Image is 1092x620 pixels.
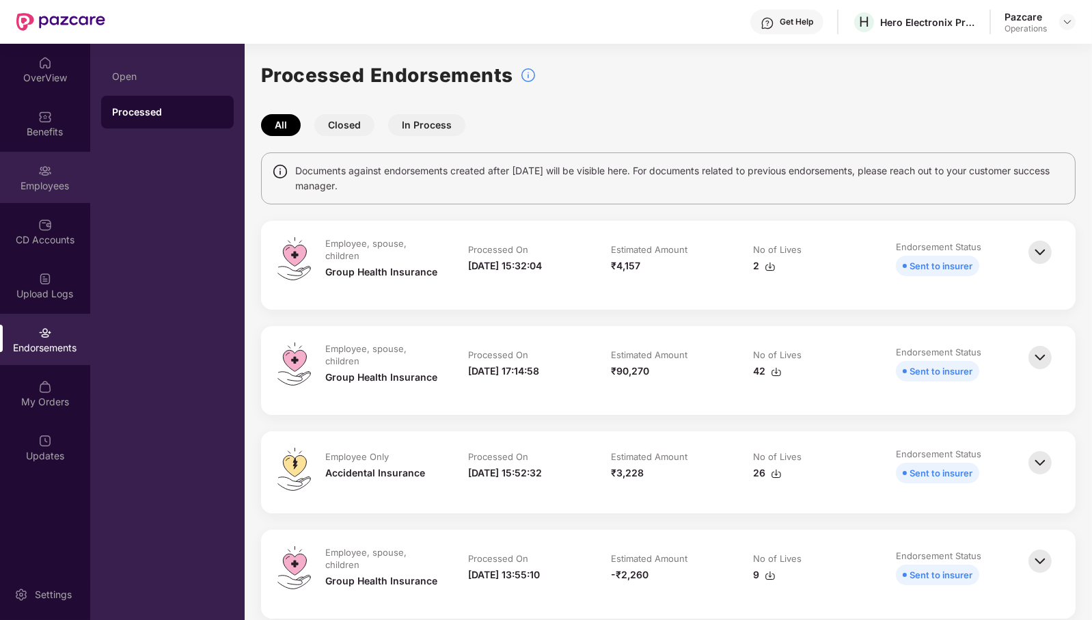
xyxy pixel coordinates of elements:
[611,567,649,582] div: -₹2,260
[16,13,105,31] img: New Pazcare Logo
[272,163,288,180] img: svg+xml;base64,PHN2ZyBpZD0iSW5mbyIgeG1sbnM9Imh0dHA6Ly93d3cudzMub3JnLzIwMDAvc3ZnIiB3aWR0aD0iMTQiIG...
[38,164,52,178] img: svg+xml;base64,PHN2ZyBpZD0iRW1wbG95ZWVzIiB4bWxucz0iaHR0cDovL3d3dy53My5vcmcvMjAwMC9zdmciIHdpZHRoPS...
[325,237,438,262] div: Employee, spouse, children
[780,16,813,27] div: Get Help
[325,265,437,280] div: Group Health Insurance
[910,258,972,273] div: Sent to insurer
[753,243,802,256] div: No of Lives
[1025,237,1055,267] img: svg+xml;base64,PHN2ZyBpZD0iQmFjay0zMngzMiIgeG1sbnM9Imh0dHA6Ly93d3cudzMub3JnLzIwMDAvc3ZnIiB3aWR0aD...
[611,258,640,273] div: ₹4,157
[325,342,438,367] div: Employee, spouse, children
[753,258,776,273] div: 2
[277,342,311,386] img: svg+xml;base64,PHN2ZyB4bWxucz0iaHR0cDovL3d3dy53My5vcmcvMjAwMC9zdmciIHdpZHRoPSI0OS4zMiIgaGVpZ2h0PS...
[38,272,52,286] img: svg+xml;base64,PHN2ZyBpZD0iVXBsb2FkX0xvZ3MiIGRhdGEtbmFtZT0iVXBsb2FkIExvZ3MiIHhtbG5zPSJodHRwOi8vd3...
[611,450,687,463] div: Estimated Amount
[468,567,540,582] div: [DATE] 13:55:10
[753,364,782,379] div: 42
[896,448,981,460] div: Endorsement Status
[261,114,301,136] button: All
[771,468,782,479] img: svg+xml;base64,PHN2ZyBpZD0iRG93bmxvYWQtMzJ4MzIiIHhtbG5zPSJodHRwOi8vd3d3LnczLm9yZy8yMDAwL3N2ZyIgd2...
[910,466,972,481] div: Sent to insurer
[325,546,438,571] div: Employee, spouse, children
[753,466,782,481] div: 26
[1005,23,1047,34] div: Operations
[753,567,776,582] div: 9
[468,450,528,463] div: Processed On
[277,546,311,589] img: svg+xml;base64,PHN2ZyB4bWxucz0iaHR0cDovL3d3dy53My5vcmcvMjAwMC9zdmciIHdpZHRoPSI0OS4zMiIgaGVpZ2h0PS...
[112,105,223,119] div: Processed
[765,570,776,581] img: svg+xml;base64,PHN2ZyBpZD0iRG93bmxvYWQtMzJ4MzIiIHhtbG5zPSJodHRwOi8vd3d3LnczLm9yZy8yMDAwL3N2ZyIgd2...
[325,370,437,385] div: Group Health Insurance
[520,67,536,83] img: svg+xml;base64,PHN2ZyBpZD0iSW5mb18tXzMyeDMyIiBkYXRhLW5hbWU9IkluZm8gLSAzMngzMiIgeG1sbnM9Imh0dHA6Ly...
[468,364,539,379] div: [DATE] 17:14:58
[896,346,981,358] div: Endorsement Status
[14,588,28,602] img: svg+xml;base64,PHN2ZyBpZD0iU2V0dGluZy0yMHgyMCIgeG1sbnM9Imh0dHA6Ly93d3cudzMub3JnLzIwMDAvc3ZnIiB3aW...
[325,466,425,481] div: Accidental Insurance
[1025,342,1055,373] img: svg+xml;base64,PHN2ZyBpZD0iQmFjay0zMngzMiIgeG1sbnM9Imh0dHA6Ly93d3cudzMub3JnLzIwMDAvc3ZnIiB3aWR0aD...
[468,258,542,273] div: [DATE] 15:32:04
[753,349,802,361] div: No of Lives
[910,364,972,379] div: Sent to insurer
[38,56,52,70] img: svg+xml;base64,PHN2ZyBpZD0iSG9tZSIgeG1sbnM9Imh0dHA6Ly93d3cudzMub3JnLzIwMDAvc3ZnIiB3aWR0aD0iMjAiIG...
[295,163,1065,193] span: Documents against endorsements created after [DATE] will be visible here. For documents related t...
[896,241,981,253] div: Endorsement Status
[325,450,389,463] div: Employee Only
[611,349,687,361] div: Estimated Amount
[753,450,802,463] div: No of Lives
[910,567,972,582] div: Sent to insurer
[468,552,528,565] div: Processed On
[38,110,52,124] img: svg+xml;base64,PHN2ZyBpZD0iQmVuZWZpdHMiIHhtbG5zPSJodHRwOi8vd3d3LnczLm9yZy8yMDAwL3N2ZyIgd2lkdGg9Ij...
[611,466,644,481] div: ₹3,228
[896,550,981,562] div: Endorsement Status
[261,60,513,90] h1: Processed Endorsements
[611,364,649,379] div: ₹90,270
[611,552,687,565] div: Estimated Amount
[31,588,76,602] div: Settings
[1025,546,1055,576] img: svg+xml;base64,PHN2ZyBpZD0iQmFjay0zMngzMiIgeG1sbnM9Imh0dHA6Ly93d3cudzMub3JnLzIwMDAvc3ZnIiB3aWR0aD...
[1062,16,1073,27] img: svg+xml;base64,PHN2ZyBpZD0iRHJvcGRvd24tMzJ4MzIiIHhtbG5zPSJodHRwOi8vd3d3LnczLm9yZy8yMDAwL3N2ZyIgd2...
[880,16,976,29] div: Hero Electronix Private Limited
[112,71,223,82] div: Open
[314,114,374,136] button: Closed
[765,261,776,272] img: svg+xml;base64,PHN2ZyBpZD0iRG93bmxvYWQtMzJ4MzIiIHhtbG5zPSJodHRwOi8vd3d3LnczLm9yZy8yMDAwL3N2ZyIgd2...
[325,574,437,589] div: Group Health Insurance
[38,326,52,340] img: svg+xml;base64,PHN2ZyBpZD0iRW5kb3JzZW1lbnRzIiB4bWxucz0iaHR0cDovL3d3dy53My5vcmcvMjAwMC9zdmciIHdpZH...
[468,466,542,481] div: [DATE] 15:52:32
[1025,448,1055,478] img: svg+xml;base64,PHN2ZyBpZD0iQmFjay0zMngzMiIgeG1sbnM9Imh0dHA6Ly93d3cudzMub3JnLzIwMDAvc3ZnIiB3aWR0aD...
[38,434,52,448] img: svg+xml;base64,PHN2ZyBpZD0iVXBkYXRlZCIgeG1sbnM9Imh0dHA6Ly93d3cudzMub3JnLzIwMDAvc3ZnIiB3aWR0aD0iMj...
[761,16,774,30] img: svg+xml;base64,PHN2ZyBpZD0iSGVscC0zMngzMiIgeG1sbnM9Imh0dHA6Ly93d3cudzMub3JnLzIwMDAvc3ZnIiB3aWR0aD...
[468,349,528,361] div: Processed On
[388,114,465,136] button: In Process
[1005,10,1047,23] div: Pazcare
[38,380,52,394] img: svg+xml;base64,PHN2ZyBpZD0iTXlfT3JkZXJzIiBkYXRhLW5hbWU9Ik15IE9yZGVycyIgeG1sbnM9Imh0dHA6Ly93d3cudz...
[859,14,869,30] span: H
[468,243,528,256] div: Processed On
[611,243,687,256] div: Estimated Amount
[771,366,782,377] img: svg+xml;base64,PHN2ZyBpZD0iRG93bmxvYWQtMzJ4MzIiIHhtbG5zPSJodHRwOi8vd3d3LnczLm9yZy8yMDAwL3N2ZyIgd2...
[277,237,311,280] img: svg+xml;base64,PHN2ZyB4bWxucz0iaHR0cDovL3d3dy53My5vcmcvMjAwMC9zdmciIHdpZHRoPSI0OS4zMiIgaGVpZ2h0PS...
[38,218,52,232] img: svg+xml;base64,PHN2ZyBpZD0iQ0RfQWNjb3VudHMiIGRhdGEtbmFtZT0iQ0QgQWNjb3VudHMiIHhtbG5zPSJodHRwOi8vd3...
[753,552,802,565] div: No of Lives
[277,448,311,491] img: svg+xml;base64,PHN2ZyB4bWxucz0iaHR0cDovL3d3dy53My5vcmcvMjAwMC9zdmciIHdpZHRoPSI0OS4zMiIgaGVpZ2h0PS...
